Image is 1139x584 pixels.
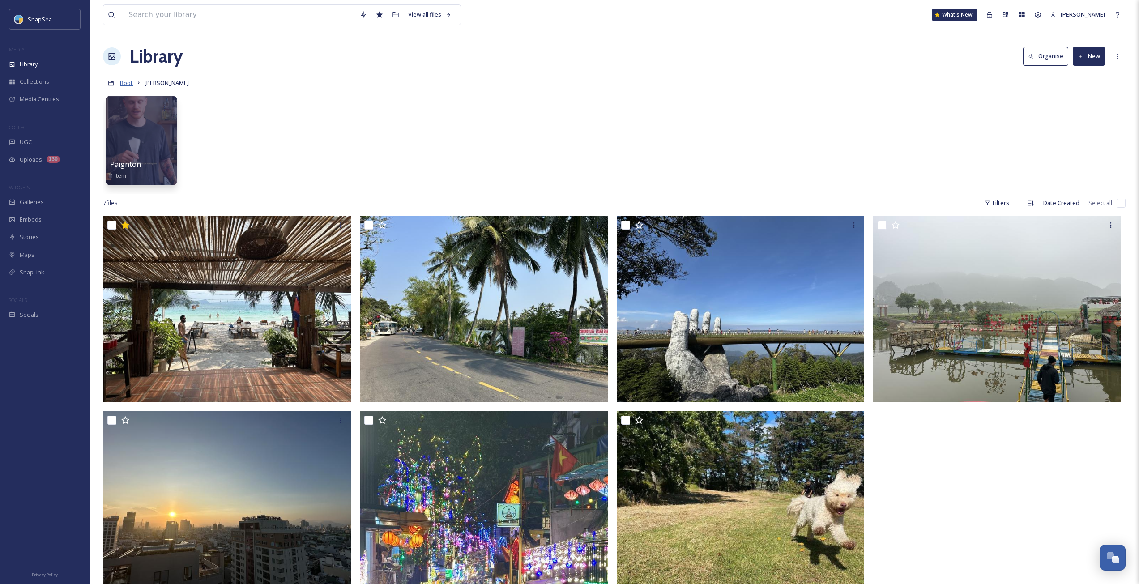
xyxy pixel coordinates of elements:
span: Privacy Policy [32,572,58,578]
span: Embeds [20,215,42,224]
img: snapsea-logo.png [14,15,23,24]
span: COLLECT [9,124,28,131]
span: 1 item [110,171,126,179]
a: [PERSON_NAME] [1046,6,1109,23]
span: Paignton [110,159,141,169]
span: Stories [20,233,39,241]
div: Filters [980,194,1014,212]
span: Galleries [20,198,44,206]
button: New [1073,47,1105,65]
span: Library [20,60,38,68]
a: What's New [932,9,977,21]
span: Maps [20,251,34,259]
button: Organise [1023,47,1068,65]
a: Library [130,43,183,70]
span: Media Centres [20,95,59,103]
span: Socials [20,311,38,319]
div: Date Created [1039,194,1084,212]
a: Paignton1 item [110,160,141,179]
span: WIDGETS [9,184,30,191]
div: 130 [47,156,60,163]
span: MEDIA [9,46,25,53]
span: Select all [1088,199,1112,207]
a: [PERSON_NAME] [145,77,189,88]
span: SOCIALS [9,297,27,303]
img: IMG_3208.HEIC [617,216,865,402]
a: Privacy Policy [32,569,58,580]
a: Root [120,77,133,88]
span: UGC [20,138,32,146]
input: Search your library [124,5,355,25]
a: Organise [1023,47,1073,65]
button: Open Chat [1100,545,1126,571]
a: View all files [404,6,456,23]
span: [PERSON_NAME] [1061,10,1105,18]
img: IMG_3267.HEIC [360,216,608,402]
span: SnapSea [28,15,52,23]
span: SnapLink [20,268,44,277]
span: Collections [20,77,49,86]
img: IMG_3411.HEIC [103,216,351,402]
span: [PERSON_NAME] [145,79,189,87]
span: 7 file s [103,199,118,207]
span: Uploads [20,155,42,164]
img: IMG_3085.HEIC [873,216,1121,402]
span: Root [120,79,133,87]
